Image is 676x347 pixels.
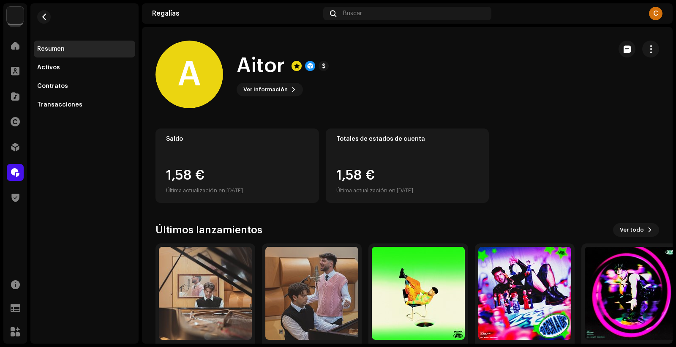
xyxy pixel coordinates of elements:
[37,101,82,108] div: Transacciones
[166,186,243,196] div: Última actualización en [DATE]
[243,81,288,98] span: Ver información
[152,10,320,17] div: Regalías
[34,59,135,76] re-m-nav-item: Activos
[155,223,262,237] h3: Últimos lanzamientos
[37,64,60,71] div: Activos
[155,128,319,203] re-o-card-value: Saldo
[478,247,571,340] img: 118ff65e-6d9c-47ab-890f-bde1861d07d9
[237,83,303,96] button: Ver información
[166,136,308,142] div: Saldo
[336,136,479,142] div: Totales de estados de cuenta
[34,78,135,95] re-m-nav-item: Contratos
[336,186,413,196] div: Última actualización en [DATE]
[326,128,489,203] re-o-card-value: Totales de estados de cuenta
[343,10,362,17] span: Buscar
[237,52,285,79] h1: Aitor
[620,221,644,238] span: Ver todo
[649,7,662,20] div: C
[34,41,135,57] re-m-nav-item: Resumen
[159,247,252,340] img: 7e183ff7-6e6c-4f9a-8ba0-c4905b64e54b
[265,247,358,340] img: 96c4a59e-5169-4758-95bf-a63e0f812642
[372,247,465,340] img: 72dd5fa9-71de-4dab-a2cd-8fde69fe807a
[34,96,135,113] re-m-nav-item: Transacciones
[37,46,65,52] div: Resumen
[613,223,659,237] button: Ver todo
[37,83,68,90] div: Contratos
[155,41,223,108] div: A
[7,7,24,24] img: 297a105e-aa6c-4183-9ff4-27133c00f2e2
